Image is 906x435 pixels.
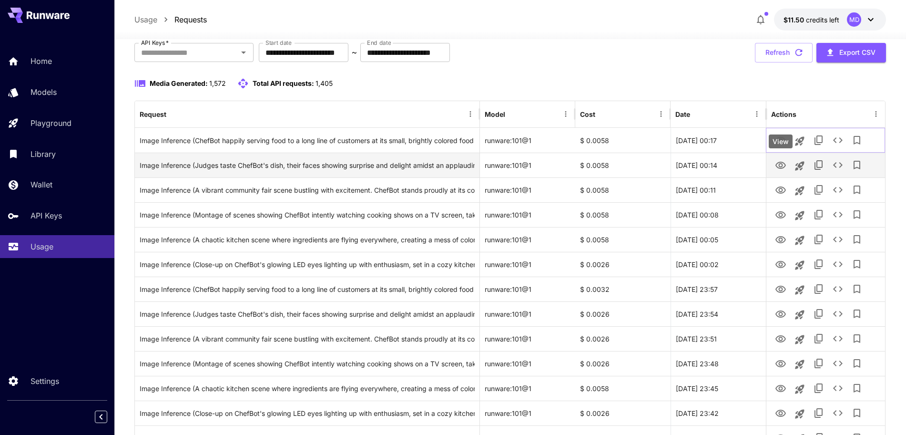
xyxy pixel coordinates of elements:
[352,47,357,58] p: ~
[806,16,839,24] span: credits left
[809,205,828,224] button: Copy TaskUUID
[140,128,475,153] div: Click to copy prompt
[671,401,766,425] div: 30 Sep, 2025 23:42
[575,301,671,326] div: $ 0.0026
[790,305,809,324] button: Launch in playground
[790,404,809,424] button: Launch in playground
[480,252,575,277] div: runware:101@1
[367,39,391,47] label: End date
[253,79,314,87] span: Total API requests:
[847,329,866,348] button: Add to library
[480,351,575,376] div: runware:101@1
[675,110,690,118] div: Date
[790,355,809,374] button: Launch in playground
[575,227,671,252] div: $ 0.0058
[847,255,866,274] button: Add to library
[140,252,475,277] div: Click to copy prompt
[480,376,575,401] div: runware:101@1
[480,301,575,326] div: runware:101@1
[771,155,790,175] button: View
[828,354,847,373] button: See details
[671,252,766,277] div: 01 Oct, 2025 00:02
[671,227,766,252] div: 01 Oct, 2025 00:05
[480,326,575,351] div: runware:101@1
[140,327,475,351] div: Click to copy prompt
[671,153,766,177] div: 01 Oct, 2025 00:14
[771,329,790,348] button: View
[31,117,71,129] p: Playground
[847,155,866,175] button: Add to library
[580,110,595,118] div: Cost
[784,15,839,25] div: $11.5029
[828,205,847,224] button: See details
[750,107,763,121] button: Menu
[95,411,107,423] button: Collapse sidebar
[31,210,62,221] p: API Keys
[771,130,790,150] button: View
[847,404,866,423] button: Add to library
[771,229,790,249] button: View
[771,378,790,398] button: View
[671,202,766,227] div: 01 Oct, 2025 00:08
[316,79,333,87] span: 1,405
[828,379,847,398] button: See details
[809,180,828,199] button: Copy TaskUUID
[575,153,671,177] div: $ 0.0058
[134,14,157,25] a: Usage
[809,329,828,348] button: Copy TaskUUID
[771,353,790,373] button: View
[809,230,828,249] button: Copy TaskUUID
[209,79,226,87] span: 1,572
[790,280,809,300] button: Launch in playground
[134,14,207,25] nav: breadcrumb
[771,403,790,423] button: View
[816,43,886,62] button: Export CSV
[847,131,866,150] button: Add to library
[671,351,766,376] div: 30 Sep, 2025 23:48
[174,14,207,25] a: Requests
[790,256,809,275] button: Launch in playground
[575,177,671,202] div: $ 0.0058
[671,128,766,153] div: 01 Oct, 2025 00:17
[828,180,847,199] button: See details
[654,107,668,121] button: Menu
[480,153,575,177] div: runware:101@1
[809,280,828,299] button: Copy TaskUUID
[847,230,866,249] button: Add to library
[506,107,519,121] button: Sort
[31,241,53,252] p: Usage
[771,254,790,274] button: View
[141,39,169,47] label: API Keys
[790,231,809,250] button: Launch in playground
[790,380,809,399] button: Launch in playground
[671,277,766,301] div: 30 Sep, 2025 23:57
[847,280,866,299] button: Add to library
[828,304,847,323] button: See details
[809,131,828,150] button: Copy TaskUUID
[575,376,671,401] div: $ 0.0058
[790,132,809,151] button: Launch in playground
[237,46,250,59] button: Open
[790,330,809,349] button: Launch in playground
[140,302,475,326] div: Click to copy prompt
[828,131,847,150] button: See details
[847,12,861,27] div: MD
[671,301,766,326] div: 30 Sep, 2025 23:54
[671,326,766,351] div: 30 Sep, 2025 23:51
[140,376,475,401] div: Click to copy prompt
[847,205,866,224] button: Add to library
[809,304,828,323] button: Copy TaskUUID
[869,107,883,121] button: Menu
[671,177,766,202] div: 01 Oct, 2025 00:11
[575,128,671,153] div: $ 0.0058
[140,352,475,376] div: Click to copy prompt
[140,401,475,425] div: Click to copy prompt
[31,148,56,160] p: Library
[575,252,671,277] div: $ 0.0026
[771,304,790,323] button: View
[575,401,671,425] div: $ 0.0026
[140,203,475,227] div: Click to copy prompt
[847,354,866,373] button: Add to library
[790,181,809,200] button: Launch in playground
